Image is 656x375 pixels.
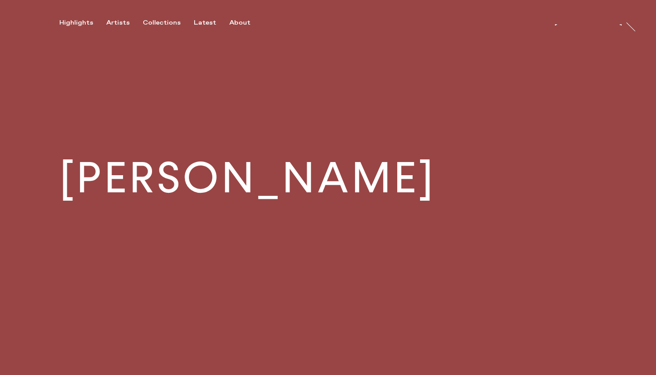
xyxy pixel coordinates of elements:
div: [PERSON_NAME] [555,25,622,32]
button: Highlights [59,19,106,27]
button: Artists [106,19,143,27]
div: Collections [143,19,181,27]
div: Highlights [59,19,93,27]
button: Latest [194,19,229,27]
div: Artists [106,19,130,27]
button: Collections [143,19,194,27]
button: About [229,19,264,27]
a: At Trayler [632,36,641,72]
div: At Trayler [626,36,633,73]
h1: [PERSON_NAME] [59,157,436,199]
div: Latest [194,19,216,27]
div: About [229,19,250,27]
a: [PERSON_NAME] [555,17,622,25]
